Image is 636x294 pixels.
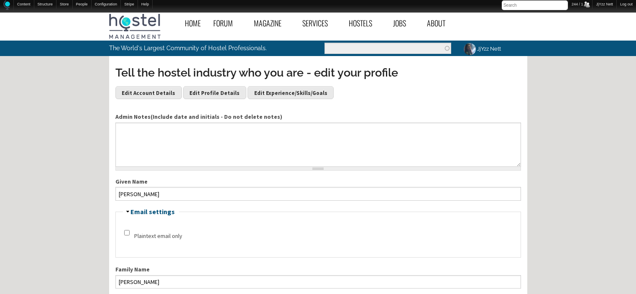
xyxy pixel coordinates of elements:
p: The World's Largest Community of Hostel Professionals. [109,41,284,56]
a: Magazine [248,14,296,33]
a: About [421,14,460,33]
img: JjYzz Nett's picture [462,42,477,56]
label: Given Name [115,177,521,186]
label: Family Name [115,265,521,274]
a: Home [179,14,207,33]
a: Email settings [130,207,175,216]
a: Services [296,14,342,33]
a: Jobs [387,14,421,33]
label: Admin Notes(Include date and initials - Do not delete notes) [115,112,521,121]
input: Check this option if you do not wish to receive email messages with graphics and styles. [124,230,130,235]
a: JjYzz Nett [457,41,506,57]
a: Edit Profile Details [183,86,246,99]
a: Edit Experience/Skills/Goals [248,86,334,99]
h3: Tell the hostel industry who you are - edit your profile [115,65,521,81]
input: Search [502,0,568,10]
a: Hostels [342,14,387,33]
input: Enter the terms you wish to search for. [324,43,451,54]
img: Hostel Management Home [109,14,161,39]
img: Home [3,0,10,10]
a: Edit Account Details [115,86,182,99]
label: Plaintext email only [134,232,182,240]
a: Forum [207,14,248,33]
